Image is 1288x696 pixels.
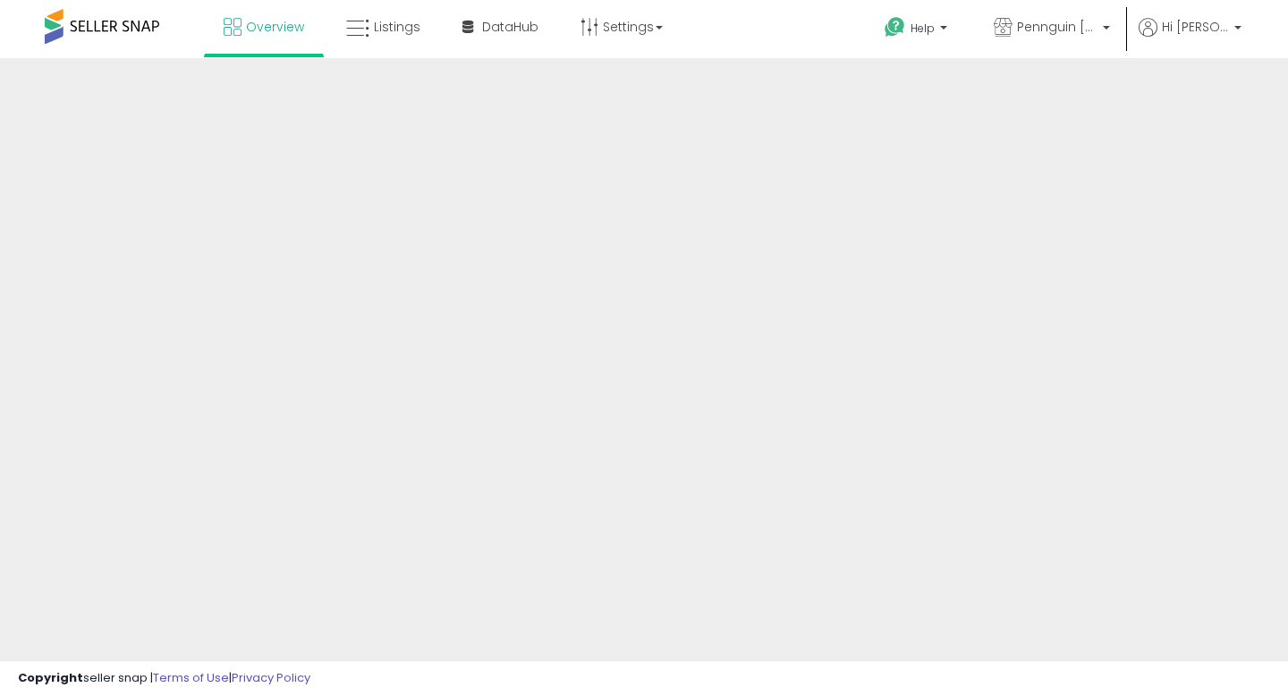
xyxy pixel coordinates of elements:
[911,21,935,36] span: Help
[1162,18,1229,36] span: Hi [PERSON_NAME]
[246,18,304,36] span: Overview
[1139,18,1241,58] a: Hi [PERSON_NAME]
[18,669,83,686] strong: Copyright
[153,669,229,686] a: Terms of Use
[1017,18,1097,36] span: Pennguin [GEOGRAPHIC_DATA]
[232,669,310,686] a: Privacy Policy
[18,670,310,687] div: seller snap | |
[482,18,538,36] span: DataHub
[374,18,420,36] span: Listings
[870,3,965,58] a: Help
[884,16,906,38] i: Get Help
